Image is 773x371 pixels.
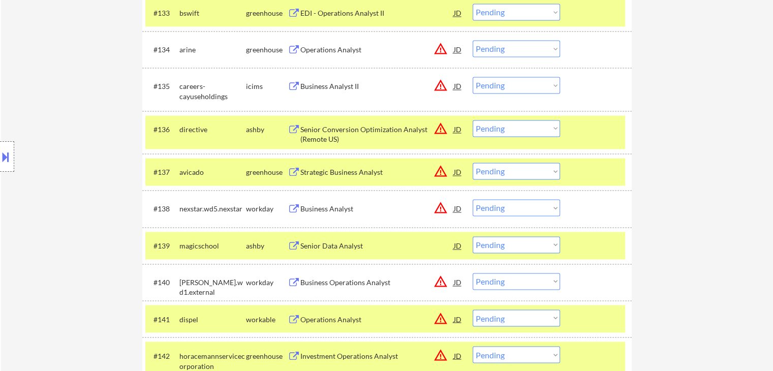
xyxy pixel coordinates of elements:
[153,45,171,55] div: #134
[434,348,448,362] button: warning_amber
[153,8,171,18] div: #133
[300,8,454,18] div: EDI - Operations Analyst II
[246,204,288,214] div: workday
[246,167,288,177] div: greenhouse
[434,274,448,289] button: warning_amber
[453,236,463,255] div: JD
[246,45,288,55] div: greenhouse
[246,314,288,324] div: workable
[153,351,171,361] div: #142
[300,314,454,324] div: Operations Analyst
[434,311,448,325] button: warning_amber
[453,77,463,95] div: JD
[453,310,463,328] div: JD
[453,346,463,364] div: JD
[453,163,463,181] div: JD
[179,241,246,251] div: magicschool
[246,277,288,288] div: workday
[179,125,246,135] div: directive
[300,351,454,361] div: Investment Operations Analyst
[453,120,463,138] div: JD
[179,204,246,214] div: nexstar.wd5.nexstar
[153,314,171,324] div: #141
[434,164,448,178] button: warning_amber
[453,4,463,22] div: JD
[300,125,454,144] div: Senior Conversion Optimization Analyst (Remote US)
[246,241,288,251] div: ashby
[179,167,246,177] div: avicado
[434,201,448,215] button: warning_amber
[179,45,246,55] div: arine
[453,199,463,218] div: JD
[300,204,454,214] div: Business Analyst
[246,125,288,135] div: ashby
[300,81,454,91] div: Business Analyst II
[300,45,454,55] div: Operations Analyst
[453,40,463,58] div: JD
[300,167,454,177] div: Strategic Business Analyst
[246,8,288,18] div: greenhouse
[179,277,246,297] div: [PERSON_NAME].wd1.external
[434,42,448,56] button: warning_amber
[434,78,448,92] button: warning_amber
[246,351,288,361] div: greenhouse
[434,121,448,136] button: warning_amber
[179,81,246,101] div: careers-cayuseholdings
[453,273,463,291] div: JD
[179,351,246,370] div: horacemannservicecorporation
[300,277,454,288] div: Business Operations Analyst
[300,241,454,251] div: Senior Data Analyst
[153,277,171,288] div: #140
[246,81,288,91] div: icims
[179,314,246,324] div: dispel
[179,8,246,18] div: bswift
